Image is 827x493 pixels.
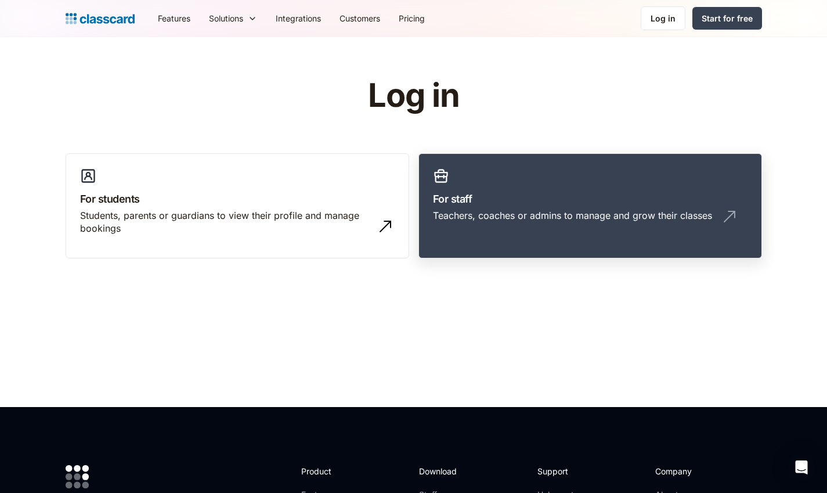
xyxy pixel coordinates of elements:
a: home [66,10,135,27]
div: Solutions [209,12,243,24]
a: Customers [330,5,389,31]
div: Solutions [200,5,266,31]
div: Teachers, coaches or admins to manage and grow their classes [433,209,712,222]
h2: Support [537,465,584,477]
h2: Product [301,465,363,477]
a: Log in [641,6,685,30]
h2: Download [419,465,467,477]
div: Start for free [702,12,753,24]
a: For staffTeachers, coaches or admins to manage and grow their classes [418,153,762,259]
h3: For staff [433,191,747,207]
a: Start for free [692,7,762,30]
a: For studentsStudents, parents or guardians to view their profile and manage bookings [66,153,409,259]
h3: For students [80,191,395,207]
div: Log in [651,12,676,24]
a: Integrations [266,5,330,31]
div: Open Intercom Messenger [788,454,815,481]
h2: Company [655,465,732,477]
a: Features [149,5,200,31]
a: Pricing [389,5,434,31]
div: Students, parents or guardians to view their profile and manage bookings [80,209,371,235]
h1: Log in [229,78,598,114]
